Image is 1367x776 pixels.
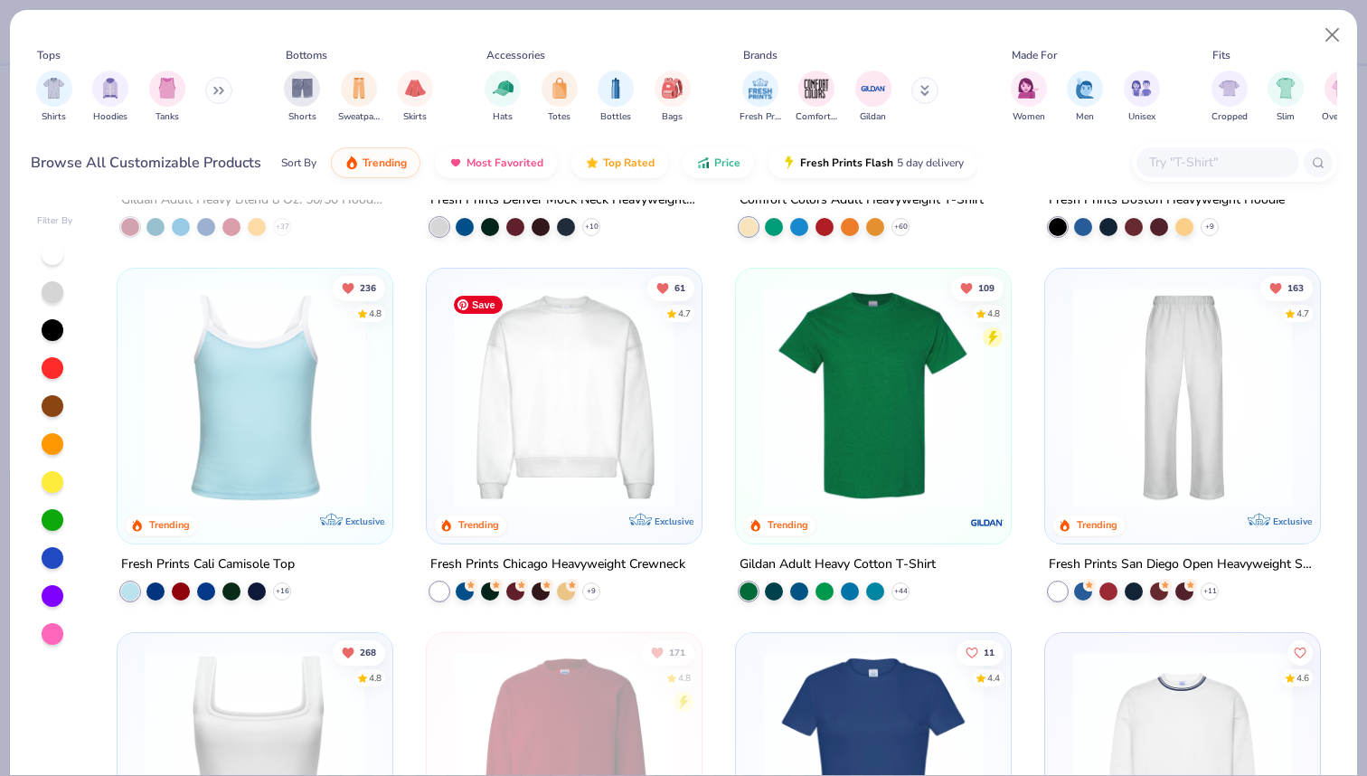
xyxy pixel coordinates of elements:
[1211,71,1248,124] button: filter button
[36,71,72,124] div: filter for Shirts
[93,110,127,124] span: Hoodies
[284,71,320,124] button: filter button
[1277,110,1295,124] span: Slim
[156,110,179,124] span: Tanks
[674,283,685,292] span: 61
[397,71,433,124] div: filter for Skirts
[969,504,1005,540] img: Gildan logo
[1205,222,1214,232] span: + 9
[1049,189,1285,212] div: Fresh Prints Boston Heavyweight Hoodie
[435,147,557,178] button: Most Favorited
[1076,110,1094,124] span: Men
[1287,639,1313,665] button: Like
[1211,71,1248,124] div: filter for Cropped
[430,189,698,212] div: Fresh Prints Denver Mock Neck Heavyweight Sweatshirt
[1075,78,1095,99] img: Men Image
[897,153,964,174] span: 5 day delivery
[987,307,1000,320] div: 4.8
[747,75,774,102] img: Fresh Prints Image
[344,156,359,170] img: trending.gif
[37,47,61,63] div: Tops
[338,71,380,124] div: filter for Sweatpants
[1128,110,1155,124] span: Unisex
[42,110,66,124] span: Shirts
[987,671,1000,685] div: 4.4
[1012,47,1057,63] div: Made For
[542,71,578,124] button: filter button
[598,71,634,124] button: filter button
[454,296,503,314] span: Save
[796,71,837,124] div: filter for Comfort Colors
[1322,110,1362,124] span: Oversized
[331,147,420,178] button: Trending
[149,71,185,124] div: filter for Tanks
[714,156,740,170] span: Price
[585,156,599,170] img: TopRated.gif
[662,78,682,99] img: Bags Image
[1013,110,1045,124] span: Women
[1219,78,1240,99] img: Cropped Image
[743,47,778,63] div: Brands
[121,553,295,575] div: Fresh Prints Cali Camisole Top
[860,75,887,102] img: Gildan Image
[678,671,691,685] div: 4.8
[796,110,837,124] span: Comfort Colors
[642,639,694,665] button: Unlike
[149,71,185,124] button: filter button
[782,156,797,170] img: flash.gif
[1268,71,1304,124] div: filter for Slim
[587,585,596,596] span: + 9
[430,553,685,575] div: Fresh Prints Chicago Heavyweight Crewneck
[1011,71,1047,124] div: filter for Women
[598,71,634,124] div: filter for Bottles
[1272,515,1311,526] span: Exclusive
[1268,71,1304,124] button: filter button
[338,110,380,124] span: Sweatpants
[1147,152,1287,173] input: Try "T-Shirt"
[803,75,830,102] img: Comfort Colors Image
[92,71,128,124] button: filter button
[1049,553,1316,575] div: Fresh Prints San Diego Open Heavyweight Sweatpants
[276,222,289,232] span: + 37
[370,307,382,320] div: 4.8
[338,71,380,124] button: filter button
[740,110,781,124] span: Fresh Prints
[740,553,936,575] div: Gildan Adult Heavy Cotton T-Shirt
[370,671,382,685] div: 4.8
[1276,78,1296,99] img: Slim Image
[768,147,977,178] button: Fresh Prints Flash5 day delivery
[1067,71,1103,124] div: filter for Men
[445,287,683,507] img: 1358499d-a160-429c-9f1e-ad7a3dc244c9
[655,71,691,124] button: filter button
[571,147,668,178] button: Top Rated
[345,515,384,526] span: Exclusive
[796,71,837,124] button: filter button
[585,222,599,232] span: + 10
[1322,71,1362,124] button: filter button
[855,71,891,124] div: filter for Gildan
[951,275,1004,300] button: Unlike
[800,156,893,170] span: Fresh Prints Flash
[548,110,570,124] span: Totes
[349,78,369,99] img: Sweatpants Image
[1131,78,1152,99] img: Unisex Image
[1211,110,1248,124] span: Cropped
[542,71,578,124] div: filter for Totes
[1018,78,1039,99] img: Women Image
[655,515,693,526] span: Exclusive
[1322,71,1362,124] div: filter for Oversized
[286,47,327,63] div: Bottoms
[485,71,521,124] button: filter button
[740,71,781,124] div: filter for Fresh Prints
[683,147,754,178] button: Price
[606,78,626,99] img: Bottles Image
[288,110,316,124] span: Shorts
[43,78,64,99] img: Shirts Image
[485,71,521,124] div: filter for Hats
[284,71,320,124] div: filter for Shorts
[1202,585,1216,596] span: + 11
[678,307,691,320] div: 4.7
[893,585,907,596] span: + 44
[334,275,386,300] button: Unlike
[361,648,377,657] span: 268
